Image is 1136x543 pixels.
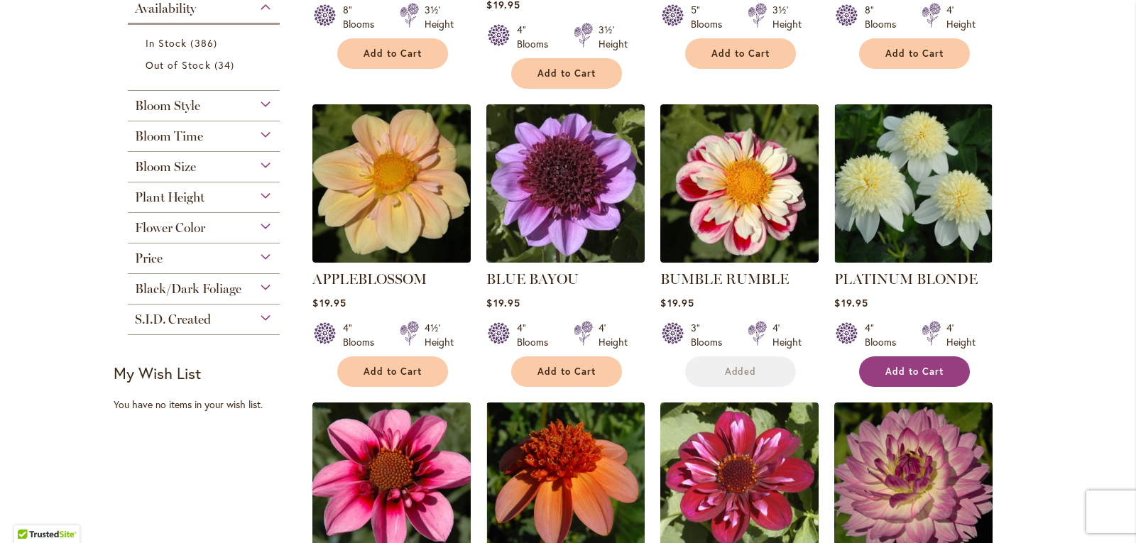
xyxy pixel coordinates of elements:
[135,190,204,205] span: Plant Height
[364,366,422,378] span: Add to Cart
[859,356,970,387] button: Add to Cart
[312,252,471,265] a: APPLEBLOSSOM
[660,252,819,265] a: BUMBLE RUMBLE
[135,251,163,266] span: Price
[691,321,731,349] div: 3" Blooms
[537,67,596,79] span: Add to Cart
[946,3,976,31] div: 4' Height
[146,58,211,72] span: Out of Stock
[865,321,905,349] div: 4" Blooms
[343,3,383,31] div: 8" Blooms
[135,128,203,144] span: Bloom Time
[135,281,241,297] span: Black/Dark Foliage
[885,366,944,378] span: Add to Cart
[135,159,196,175] span: Bloom Size
[135,98,200,114] span: Bloom Style
[660,270,789,287] a: BUMBLE RUMBLE
[146,35,266,50] a: In Stock 386
[865,3,905,31] div: 8" Blooms
[511,58,622,89] button: Add to Cart
[885,48,944,60] span: Add to Cart
[772,3,802,31] div: 3½' Height
[711,48,770,60] span: Add to Cart
[691,3,731,31] div: 5" Blooms
[190,35,220,50] span: 386
[11,493,50,532] iframe: Launch Accessibility Center
[486,270,579,287] a: BLUE BAYOU
[517,23,557,51] div: 4" Blooms
[537,366,596,378] span: Add to Cart
[834,270,978,287] a: PLATINUM BLONDE
[312,270,427,287] a: APPLEBLOSSOM
[312,296,346,309] span: $19.95
[834,252,993,265] a: PLATINUM BLONDE
[511,356,622,387] button: Add to Cart
[364,48,422,60] span: Add to Cart
[946,321,976,349] div: 4' Height
[135,1,196,16] span: Availability
[425,321,454,349] div: 4½' Height
[486,104,645,263] img: BLUE BAYOU
[146,57,266,72] a: Out of Stock 34
[834,104,993,263] img: PLATINUM BLONDE
[337,356,448,387] button: Add to Cart
[337,38,448,69] button: Add to Cart
[486,252,645,265] a: BLUE BAYOU
[114,397,303,412] div: You have no items in your wish list.
[135,312,211,327] span: S.I.D. Created
[214,57,238,72] span: 34
[425,3,454,31] div: 3½' Height
[859,38,970,69] button: Add to Cart
[135,220,205,236] span: Flower Color
[660,104,819,263] img: BUMBLE RUMBLE
[146,36,187,50] span: In Stock
[343,321,383,349] div: 4" Blooms
[772,321,802,349] div: 4' Height
[660,296,694,309] span: $19.95
[599,321,628,349] div: 4' Height
[599,23,628,51] div: 3½' Height
[834,296,868,309] span: $19.95
[517,321,557,349] div: 4" Blooms
[685,38,796,69] button: Add to Cart
[114,363,201,383] strong: My Wish List
[312,104,471,263] img: APPLEBLOSSOM
[486,296,520,309] span: $19.95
